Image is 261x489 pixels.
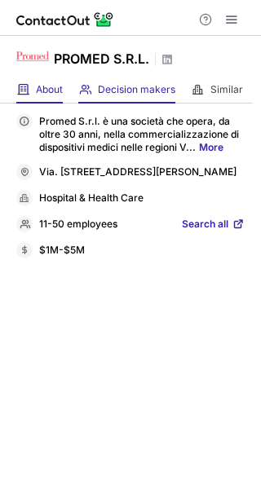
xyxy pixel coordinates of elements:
span: About [36,83,63,96]
p: Promed S.r.l. è una società che opera, da oltre 30 anni, nella commercializzazione di dispositivi... [39,115,245,154]
img: 84d3bc2a77a85a5ae2a1cddf1d784651 [16,40,49,73]
span: Search all [182,218,228,232]
div: Hospital & Health Care [39,192,245,206]
img: ContactOut v5.3.10 [16,10,114,29]
a: Search all [182,218,245,232]
div: Via. [STREET_ADDRESS][PERSON_NAME] [39,165,245,180]
span: Similar [210,83,243,96]
a: More [199,141,223,153]
h1: PROMED S.R.L. [54,49,149,68]
span: Decision makers [98,83,175,96]
div: $1M-$5M [39,244,245,258]
p: 11-50 employees [39,218,117,232]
